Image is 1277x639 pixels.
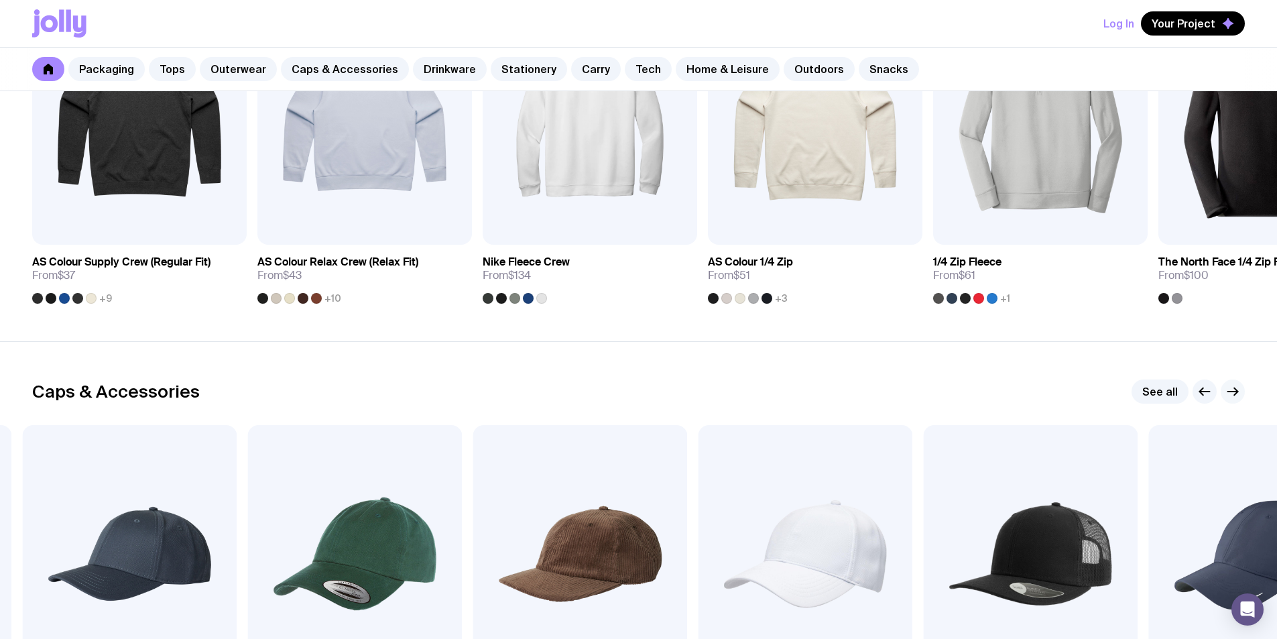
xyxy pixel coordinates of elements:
button: Log In [1103,11,1134,36]
div: Open Intercom Messenger [1231,593,1264,626]
span: $51 [733,268,750,282]
span: From [708,269,750,282]
a: Home & Leisure [676,57,780,81]
span: From [483,269,531,282]
a: Nike Fleece CrewFrom$134 [483,245,697,304]
span: Your Project [1152,17,1215,30]
span: $61 [959,268,975,282]
span: $37 [58,268,75,282]
span: $100 [1184,268,1209,282]
span: $134 [508,268,531,282]
a: Tops [149,57,196,81]
a: Packaging [68,57,145,81]
span: +1 [1000,293,1010,304]
a: AS Colour 1/4 ZipFrom$51+3 [708,245,922,304]
a: Caps & Accessories [281,57,409,81]
h3: AS Colour 1/4 Zip [708,255,793,269]
span: From [933,269,975,282]
a: Drinkware [413,57,487,81]
span: +10 [324,293,341,304]
h2: Caps & Accessories [32,382,200,402]
h3: 1/4 Zip Fleece [933,255,1001,269]
button: Your Project [1141,11,1245,36]
a: AS Colour Supply Crew (Regular Fit)From$37+9 [32,245,247,304]
h3: Nike Fleece Crew [483,255,570,269]
h3: AS Colour Supply Crew (Regular Fit) [32,255,210,269]
span: +9 [99,293,112,304]
span: From [1158,269,1209,282]
span: +3 [775,293,788,304]
span: $43 [283,268,302,282]
a: Outerwear [200,57,277,81]
a: See all [1132,380,1189,404]
a: Carry [571,57,621,81]
a: Tech [625,57,672,81]
span: From [32,269,75,282]
span: From [257,269,302,282]
a: Outdoors [784,57,855,81]
a: 1/4 Zip FleeceFrom$61+1 [933,245,1148,304]
a: AS Colour Relax Crew (Relax Fit)From$43+10 [257,245,472,304]
a: Snacks [859,57,919,81]
a: Stationery [491,57,567,81]
h3: AS Colour Relax Crew (Relax Fit) [257,255,418,269]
